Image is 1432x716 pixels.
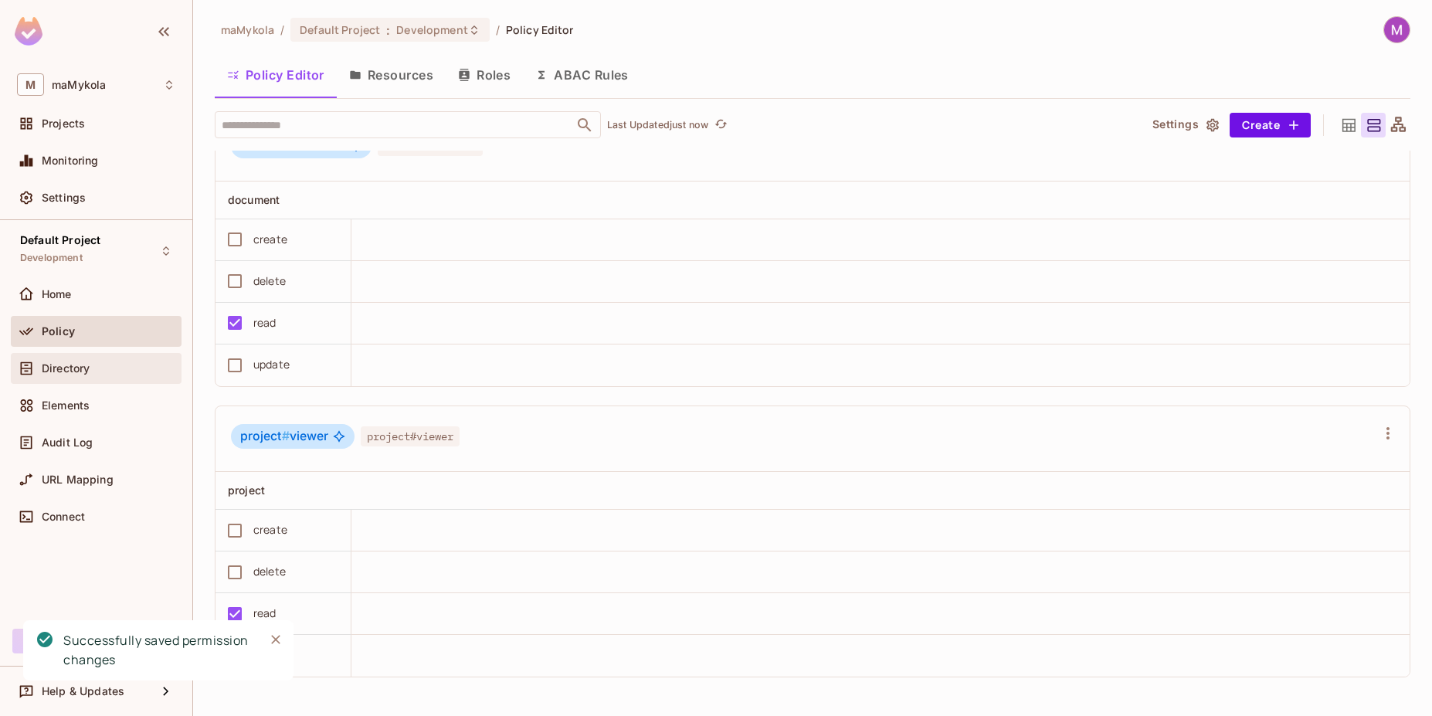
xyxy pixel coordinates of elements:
span: Default Project [20,234,100,246]
span: : [385,24,391,36]
div: Successfully saved permission changes [63,631,252,670]
span: viewer [240,429,328,444]
span: project#viewer [361,426,460,446]
span: the active workspace [221,22,274,37]
div: delete [253,563,286,580]
span: # [282,429,290,443]
button: Settings [1146,113,1223,137]
div: read [253,605,277,622]
span: Projects [42,117,85,130]
span: Settings [42,192,86,204]
span: Development [396,22,467,37]
button: refresh [711,116,730,134]
span: Monitoring [42,154,99,167]
div: delete [253,273,286,290]
div: create [253,521,287,538]
li: / [496,22,500,37]
button: Policy Editor [215,56,337,94]
span: Default Project [300,22,380,37]
span: project [240,429,290,443]
div: create [253,231,287,248]
img: Mykola Martynov [1384,17,1410,42]
span: refresh [714,117,728,133]
div: update [253,356,290,373]
span: document [240,138,307,153]
span: Elements [42,399,90,412]
img: SReyMgAAAABJRU5ErkJggg== [15,17,42,46]
span: Connect [42,511,85,523]
span: URL Mapping [42,473,114,486]
li: / [280,22,284,37]
span: M [17,73,44,96]
span: Audit Log [42,436,93,449]
span: Home [42,288,72,300]
button: Resources [337,56,446,94]
span: Click to refresh data [708,116,730,134]
span: document [228,193,280,206]
button: Roles [446,56,523,94]
p: Last Updated just now [607,119,708,131]
span: Policy [42,325,75,338]
span: Development [20,252,83,264]
button: Open [574,114,596,136]
span: project [228,484,265,497]
span: Directory [42,362,90,375]
div: read [253,314,277,331]
span: Policy Editor [506,22,574,37]
span: # [299,138,307,153]
span: Workspace: maMykola [52,79,106,91]
button: ABAC Rules [523,56,641,94]
button: Close [264,628,287,651]
button: Create [1230,113,1311,137]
